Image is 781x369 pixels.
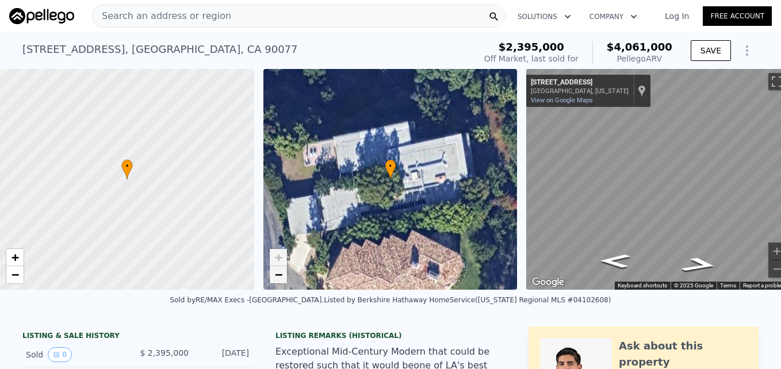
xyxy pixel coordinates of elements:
div: Sold [26,347,128,362]
button: View historical data [48,347,72,362]
span: + [12,250,19,264]
a: Log In [651,10,703,22]
span: $2,395,000 [499,41,564,53]
button: Keyboard shortcuts [618,282,667,290]
a: Zoom in [270,249,287,266]
div: Sold by RE/MAX Execs -[GEOGRAPHIC_DATA] . [170,296,324,304]
a: Zoom out [6,266,24,283]
a: Zoom in [6,249,24,266]
path: Go Northwest, Stradella Rd [587,251,644,271]
div: [STREET_ADDRESS] [531,78,629,87]
button: Show Options [736,39,759,62]
span: $ 2,395,000 [140,348,189,358]
a: Free Account [703,6,772,26]
span: • [385,161,396,171]
div: [STREET_ADDRESS] , [GEOGRAPHIC_DATA] , CA 90077 [22,41,298,57]
img: Pellego [9,8,74,24]
button: Company [580,6,646,27]
div: • [121,159,133,179]
span: $4,061,000 [607,41,672,53]
a: View on Google Maps [531,97,593,104]
a: Open this area in Google Maps (opens a new window) [529,275,567,290]
div: Listed by Berkshire Hathaway HomeService ([US_STATE] Regional MLS #04102608) [324,296,611,304]
span: + [274,250,282,264]
a: Zoom out [270,266,287,283]
div: Off Market, last sold for [484,53,579,64]
a: Show location on map [638,84,646,97]
span: − [274,267,282,282]
img: Google [529,275,567,290]
div: LISTING & SALE HISTORY [22,331,252,343]
div: [DATE] [198,347,249,362]
a: Terms (opens in new tab) [720,282,736,289]
div: Pellego ARV [607,53,672,64]
span: Search an address or region [93,9,231,23]
button: SAVE [691,40,731,61]
span: − [12,267,19,282]
span: • [121,161,133,171]
path: Go South, Stradella Rd [666,253,734,276]
div: • [385,159,396,179]
span: © 2025 Google [674,282,713,289]
div: [GEOGRAPHIC_DATA], [US_STATE] [531,87,629,95]
div: Listing Remarks (Historical) [275,331,506,340]
button: Solutions [508,6,580,27]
